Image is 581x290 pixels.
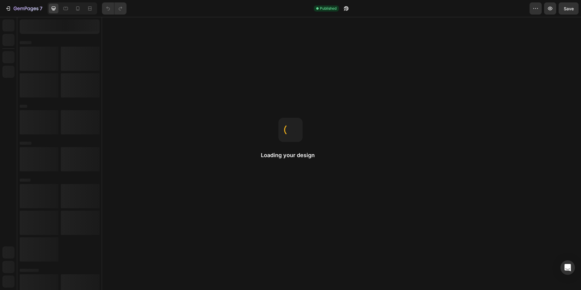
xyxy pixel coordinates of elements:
div: Undo/Redo [102,2,126,15]
h2: Loading your design [261,152,320,159]
button: Save [559,2,579,15]
span: Save [564,6,574,11]
button: 7 [2,2,45,15]
div: Open Intercom Messenger [560,260,575,275]
p: 7 [40,5,42,12]
span: Published [320,6,336,11]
